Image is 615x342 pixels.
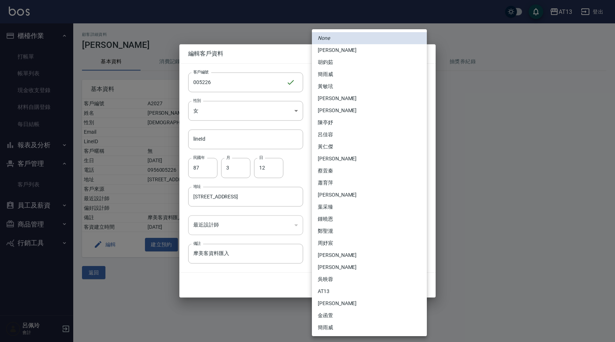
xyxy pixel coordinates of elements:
li: [PERSON_NAME] [312,189,427,201]
li: [PERSON_NAME] [312,153,427,165]
li: 周妤宸 [312,237,427,249]
li: 胡鈞茹 [312,56,427,68]
li: 鍾曉恩 [312,213,427,225]
li: 吳映蓉 [312,273,427,285]
em: None [318,34,330,42]
li: 蔡萓秦 [312,165,427,177]
li: 葉采臻 [312,201,427,213]
li: 黃敏玹 [312,80,427,92]
li: 陳亭妤 [312,117,427,129]
li: [PERSON_NAME] [312,297,427,309]
li: 鄭聖瀧 [312,225,427,237]
li: 黃仁傑 [312,141,427,153]
li: [PERSON_NAME] [312,104,427,117]
li: 蕭育萍 [312,177,427,189]
li: 金函萱 [312,309,427,322]
li: 呂佳容 [312,129,427,141]
li: [PERSON_NAME] [312,249,427,261]
li: 簡雨威 [312,68,427,80]
li: [PERSON_NAME] [312,44,427,56]
li: 簡雨威 [312,322,427,334]
li: [PERSON_NAME] [312,261,427,273]
li: [PERSON_NAME] [312,92,427,104]
li: AT13 [312,285,427,297]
